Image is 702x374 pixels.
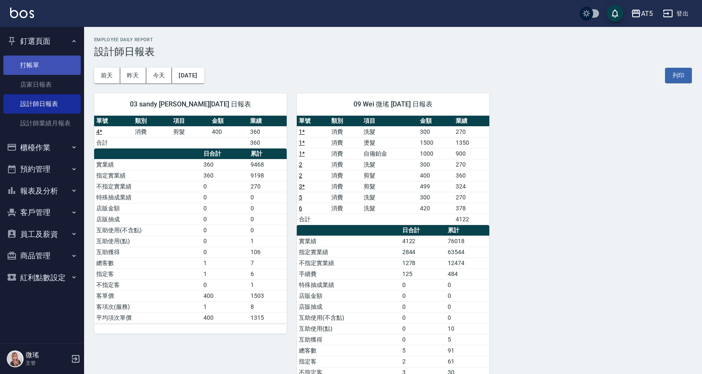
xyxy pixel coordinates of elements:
[171,116,210,127] th: 項目
[446,345,489,356] td: 91
[120,68,146,83] button: 昨天
[297,323,400,334] td: 互助使用(點)
[299,205,302,212] a: 6
[248,225,287,236] td: 0
[454,192,489,203] td: 270
[94,290,201,301] td: 客單價
[400,345,446,356] td: 5
[3,137,81,159] button: 櫃檯作業
[133,116,172,127] th: 類別
[329,159,362,170] td: 消費
[248,236,287,247] td: 1
[3,30,81,52] button: 釘選頁面
[446,312,489,323] td: 0
[418,137,454,148] td: 1500
[400,301,446,312] td: 0
[454,137,489,148] td: 1350
[329,116,362,127] th: 類別
[665,68,692,83] button: 列印
[201,170,248,181] td: 360
[418,126,454,137] td: 300
[297,334,400,345] td: 互助獲得
[297,257,400,268] td: 不指定實業績
[299,172,302,179] a: 2
[454,170,489,181] td: 360
[400,236,446,247] td: 4122
[400,257,446,268] td: 1278
[299,194,302,201] a: 5
[201,159,248,170] td: 360
[329,203,362,214] td: 消費
[201,247,248,257] td: 0
[94,37,692,42] h2: Employee Daily Report
[26,351,69,359] h5: 微瑤
[94,192,201,203] td: 特殊抽成業績
[299,161,302,168] a: 2
[446,290,489,301] td: 0
[418,159,454,170] td: 300
[400,225,446,236] th: 日合計
[297,345,400,356] td: 總客數
[26,359,69,367] p: 主管
[454,159,489,170] td: 270
[248,312,287,323] td: 1315
[94,203,201,214] td: 店販金額
[607,5,623,22] button: save
[454,116,489,127] th: 業績
[248,116,287,127] th: 業績
[297,312,400,323] td: 互助使用(不含點)
[454,203,489,214] td: 378
[7,350,24,367] img: Person
[297,279,400,290] td: 特殊抽成業績
[446,225,489,236] th: 累計
[400,356,446,367] td: 2
[628,5,656,22] button: AT5
[94,116,133,127] th: 單號
[446,334,489,345] td: 5
[400,268,446,279] td: 125
[210,126,248,137] td: 400
[641,8,653,19] div: AT5
[248,126,287,137] td: 360
[400,279,446,290] td: 0
[201,268,248,279] td: 1
[297,247,400,257] td: 指定實業績
[201,236,248,247] td: 0
[248,181,287,192] td: 270
[329,126,362,137] td: 消費
[133,126,172,137] td: 消費
[201,214,248,225] td: 0
[94,225,201,236] td: 互助使用(不含點)
[418,148,454,159] td: 1000
[446,301,489,312] td: 0
[3,245,81,267] button: 商品管理
[94,68,120,83] button: 前天
[248,192,287,203] td: 0
[248,149,287,159] th: 累計
[400,312,446,323] td: 0
[400,323,446,334] td: 0
[248,137,287,148] td: 360
[94,312,201,323] td: 平均項次單價
[210,116,248,127] th: 金額
[362,181,418,192] td: 剪髮
[94,116,287,149] table: a dense table
[660,6,692,21] button: 登出
[329,148,362,159] td: 消費
[94,257,201,268] td: 總客數
[3,94,81,114] a: 設計師日報表
[362,170,418,181] td: 剪髮
[297,301,400,312] td: 店販抽成
[297,214,329,225] td: 合計
[446,247,489,257] td: 63544
[362,159,418,170] td: 洗髮
[201,257,248,268] td: 1
[297,116,489,225] table: a dense table
[201,181,248,192] td: 0
[248,301,287,312] td: 8
[362,116,418,127] th: 項目
[3,114,81,133] a: 設計師業績月報表
[307,100,479,109] span: 09 Wei 微瑤 [DATE] 日報表
[400,334,446,345] td: 0
[400,290,446,301] td: 0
